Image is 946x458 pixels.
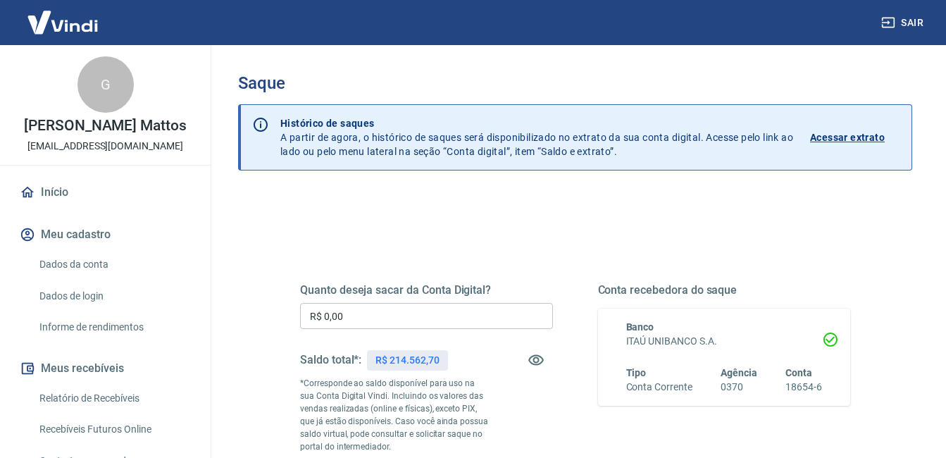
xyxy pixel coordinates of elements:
h6: 0370 [721,380,757,395]
p: A partir de agora, o histórico de saques será disponibilizado no extrato da sua conta digital. Ac... [280,116,793,159]
a: Dados da conta [34,250,194,279]
a: Dados de login [34,282,194,311]
h6: Conta Corrente [626,380,692,395]
h5: Conta recebedora do saque [598,283,851,297]
div: G [77,56,134,113]
p: *Corresponde ao saldo disponível para uso na sua Conta Digital Vindi. Incluindo os valores das ve... [300,377,490,453]
button: Sair [878,10,929,36]
p: [PERSON_NAME] Mattos [24,118,187,133]
p: Acessar extrato [810,130,885,144]
p: R$ 214.562,70 [375,353,439,368]
span: Agência [721,367,757,378]
a: Início [17,177,194,208]
h3: Saque [238,73,912,93]
h6: ITAÚ UNIBANCO S.A. [626,334,823,349]
a: Informe de rendimentos [34,313,194,342]
h5: Quanto deseja sacar da Conta Digital? [300,283,553,297]
span: Banco [626,321,654,333]
h5: Saldo total*: [300,353,361,367]
button: Meus recebíveis [17,353,194,384]
p: [EMAIL_ADDRESS][DOMAIN_NAME] [27,139,183,154]
a: Recebíveis Futuros Online [34,415,194,444]
p: Histórico de saques [280,116,793,130]
span: Tipo [626,367,647,378]
a: Relatório de Recebíveis [34,384,194,413]
img: Vindi [17,1,108,44]
a: Acessar extrato [810,116,900,159]
h6: 18654-6 [785,380,822,395]
button: Meu cadastro [17,219,194,250]
span: Conta [785,367,812,378]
